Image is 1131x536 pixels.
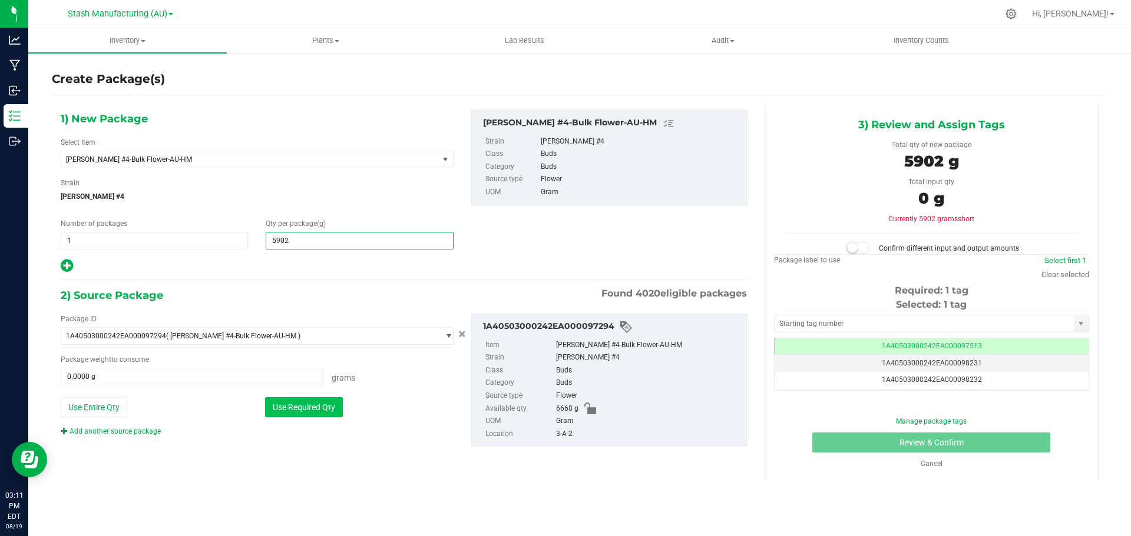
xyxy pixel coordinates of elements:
span: Plants [227,35,425,46]
span: 6668 g [556,402,578,415]
label: Category [485,161,538,174]
span: Currently 5902 grams [888,215,974,223]
div: Buds [556,364,740,377]
label: UOM [485,186,538,199]
input: Starting tag number [775,315,1074,332]
span: Audit [624,35,822,46]
a: Add another source package [61,427,161,435]
div: 3-A-2 [556,428,740,441]
div: Gram [541,186,740,199]
label: Strain [61,178,80,188]
span: Total qty of new package [892,141,971,149]
div: Flower [556,389,740,402]
span: 1A40503000242EA000097294 [66,332,166,340]
span: Selected: 1 tag [896,299,967,310]
div: Gram [556,415,740,428]
span: Qty per package [266,219,326,228]
a: Select first 1 [1044,256,1086,265]
label: Strain [485,351,554,364]
div: Flower [541,173,740,186]
span: select [1074,315,1089,332]
inline-svg: Inventory [9,110,21,122]
span: Total input qty [908,178,954,186]
inline-svg: Analytics [9,34,21,46]
span: [PERSON_NAME] #4-Bulk Flower-AU-HM [66,155,419,164]
span: select [438,328,453,344]
p: 03:11 PM EDT [5,490,23,522]
button: Review & Confirm [812,432,1050,452]
span: 5902 g [904,152,959,171]
button: Cancel button [455,326,469,343]
label: Category [485,377,554,389]
div: Tenzin Kush #4-Bulk Flower-AU-HM [483,116,740,131]
p: 08/19 [5,522,23,531]
span: [PERSON_NAME] #4 [61,188,454,205]
span: Number of packages [61,219,127,228]
label: Item [485,339,554,352]
span: 4020 [636,288,660,299]
span: Package label to use [774,256,840,264]
span: Package ID [61,315,97,323]
span: select [438,151,453,168]
span: Inventory [28,35,227,46]
a: Inventory Counts [822,28,1021,53]
label: Select Item [61,137,95,148]
span: weight [90,355,111,364]
span: 1A40503000242EA000098231 [882,359,982,367]
span: 2) Source Package [61,287,163,304]
div: Buds [556,377,740,389]
span: 0 g [918,189,944,208]
label: Class [485,148,538,161]
span: Hi, [PERSON_NAME]! [1032,9,1109,18]
a: Plants [227,28,425,53]
span: 1) New Package [61,110,148,128]
label: UOM [485,415,554,428]
iframe: Resource center [12,442,47,477]
a: Audit [624,28,822,53]
button: Use Required Qty [265,397,343,417]
div: [PERSON_NAME] #4 [541,135,740,148]
span: 1A40503000242EA000098232 [882,375,982,384]
div: Buds [541,161,740,174]
span: 3) Review and Assign Tags [858,116,1005,134]
div: Buds [541,148,740,161]
span: Lab Results [489,35,560,46]
span: Found eligible packages [601,287,747,301]
inline-svg: Outbound [9,135,21,147]
div: 1A40503000242EA000097294 [483,320,740,334]
span: Stash Manufacturing (AU) [68,9,167,19]
label: Available qty [485,402,554,415]
span: 1A40503000242EA000097513 [882,342,982,350]
label: Strain [485,135,538,148]
span: Package to consume [61,355,149,364]
a: Inventory [28,28,227,53]
span: Confirm different input and output amounts [879,244,1019,252]
a: Clear selected [1041,270,1089,279]
input: 0.0000 g [61,368,322,385]
span: (g) [317,219,326,228]
span: ( [PERSON_NAME] #4-Bulk Flower-AU-HM ) [166,332,300,340]
div: Manage settings [1004,8,1018,19]
h4: Create Package(s) [52,71,165,88]
a: Manage package tags [896,417,967,425]
label: Source type [485,173,538,186]
button: Use Entire Qty [61,397,127,417]
inline-svg: Manufacturing [9,59,21,71]
span: Grams [332,373,355,382]
a: Cancel [921,460,943,468]
span: Inventory Counts [878,35,965,46]
div: [PERSON_NAME] #4 [556,351,740,364]
a: Lab Results [425,28,624,53]
span: Required: 1 tag [895,285,968,296]
inline-svg: Inbound [9,85,21,96]
div: [PERSON_NAME] #4-Bulk Flower-AU-HM [556,339,740,352]
label: Class [485,364,554,377]
span: Add new output [61,264,73,272]
label: Location [485,428,554,441]
input: 1 [61,232,247,249]
label: Source type [485,389,554,402]
span: short [958,215,974,223]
